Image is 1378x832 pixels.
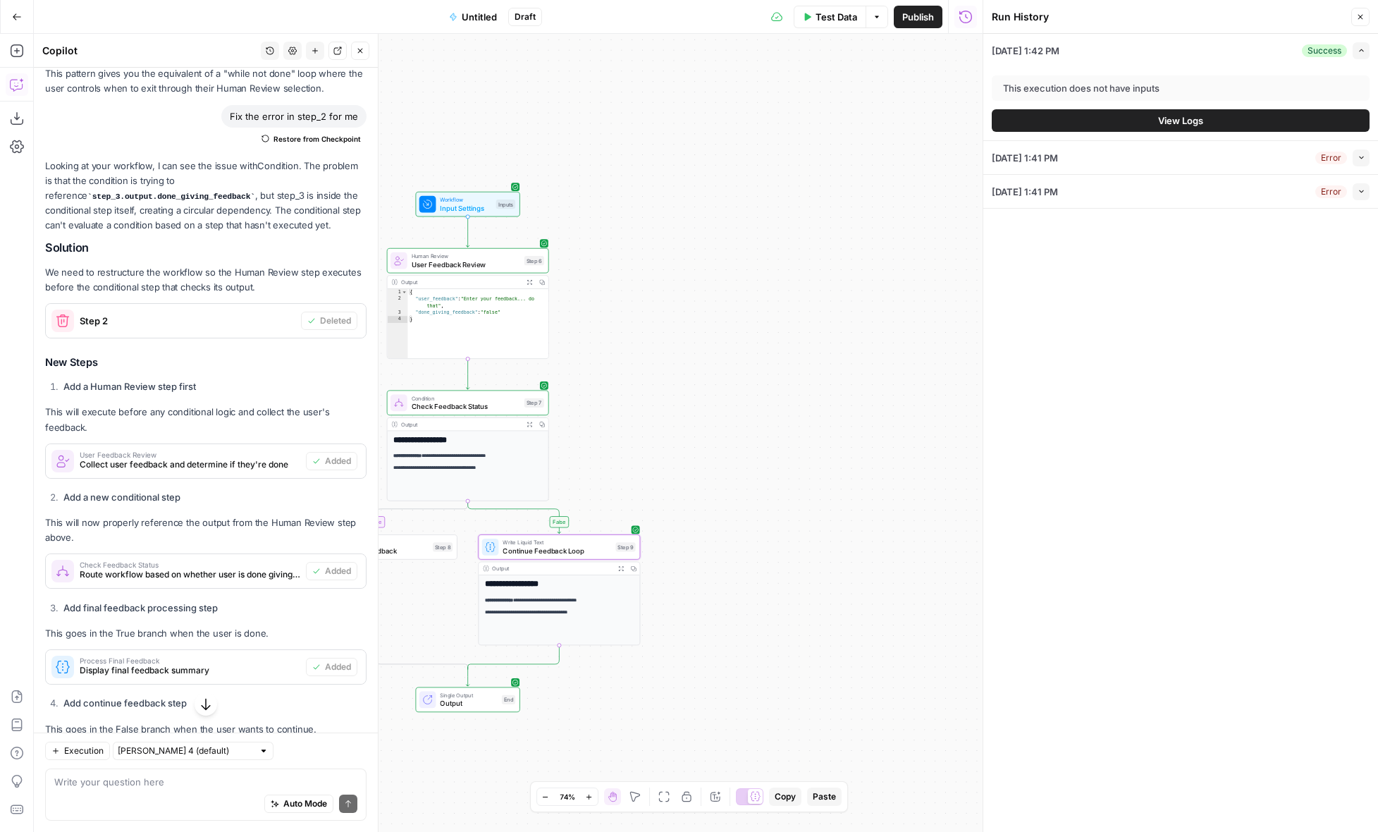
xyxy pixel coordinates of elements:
[45,159,367,233] p: Looking at your workflow, I can see the issue with . The problem is that the condition is trying ...
[992,151,1058,165] span: [DATE] 1:41 PM
[45,515,367,545] p: This will now properly reference the output from the Human Review step above.
[807,788,842,806] button: Paste
[221,105,367,128] div: Fix the error in step_2 for me
[387,289,407,296] div: 1
[503,538,611,546] span: Write Liquid Text
[560,791,575,802] span: 74%
[468,645,560,669] g: Edge from step_9 to step_7-conditional-end
[306,452,357,470] button: Added
[45,241,367,255] h2: Solution
[813,790,836,803] span: Paste
[524,398,544,408] div: Step 7
[376,560,468,670] g: Edge from step_8 to step_7-conditional-end
[515,11,536,23] span: Draft
[401,420,520,429] div: Output
[816,10,857,24] span: Test Data
[440,698,498,709] span: Output
[412,394,520,403] span: Condition
[387,310,407,317] div: 3
[87,192,255,201] code: step_3.output.done_giving_feedback
[992,109,1370,132] button: View Logs
[256,130,367,147] button: Restore from Checkpoint
[80,458,300,471] span: Collect user feedback and determine if they're done
[118,744,253,758] input: Claude Sonnet 4 (default)
[325,565,351,577] span: Added
[462,10,497,24] span: Untitled
[775,790,796,803] span: Copy
[503,546,611,556] span: Continue Feedback Loop
[283,797,327,810] span: Auto Mode
[45,742,110,760] button: Execution
[45,405,367,434] p: This will execute before any conditional logic and collect the user's feedback.
[257,160,298,171] span: Condition
[80,664,300,677] span: Display final feedback summary
[63,697,187,709] strong: Add continue feedback step
[1315,152,1347,164] div: Error
[1003,81,1259,95] div: This execution does not have inputs
[1302,44,1347,57] div: Success
[80,314,295,328] span: Step 2
[1315,185,1347,198] div: Error
[80,451,300,458] span: User Feedback Review
[902,10,934,24] span: Publish
[992,44,1059,58] span: [DATE] 1:42 PM
[466,359,469,389] g: Edge from step_6 to step_7
[412,252,520,260] span: Human Review
[320,546,429,556] span: Process Final Feedback
[502,695,515,704] div: End
[63,602,218,613] strong: Add final feedback processing step
[306,658,357,676] button: Added
[387,248,549,359] div: Human ReviewUser Feedback ReviewStep 6Output{ "user_feedback":"Enter your feedback... do that", "...
[496,200,515,209] div: Inputs
[387,192,549,217] div: WorkflowInput SettingsInputs
[466,216,469,247] g: Edge from start to step_6
[64,745,104,757] span: Execution
[387,687,549,713] div: Single OutputOutputEnd
[80,561,300,568] span: Check Feedback Status
[273,133,361,145] span: Restore from Checkpoint
[42,44,257,58] div: Copilot
[45,722,367,737] p: This goes in the False branch when the user wants to continue.
[992,185,1058,199] span: [DATE] 1:41 PM
[63,491,180,503] strong: Add a new conditional step
[45,626,367,641] p: This goes in the True branch when the user is done.
[894,6,942,28] button: Publish
[306,562,357,580] button: Added
[80,657,300,664] span: Process Final Feedback
[440,691,498,699] span: Single Output
[412,259,520,269] span: User Feedback Review
[440,202,491,213] span: Input Settings
[1158,114,1203,128] span: View Logs
[325,661,351,673] span: Added
[320,314,351,327] span: Deleted
[325,455,351,467] span: Added
[615,542,635,551] div: Step 9
[466,667,469,686] g: Edge from step_7-conditional-end to end
[387,316,407,323] div: 4
[295,534,457,560] div: Write Liquid TextProcess Final FeedbackStep 8
[401,278,520,286] div: Output
[45,265,367,295] p: We need to restructure the workflow so the Human Review step executes before the conditional step...
[441,6,505,28] button: Untitled
[468,501,561,534] g: Edge from step_7 to step_9
[433,542,453,551] div: Step 8
[402,289,407,296] span: Toggle code folding, rows 1 through 4
[63,381,196,392] strong: Add a Human Review step first
[45,354,367,372] h3: New Steps
[769,788,801,806] button: Copy
[320,538,429,546] span: Write Liquid Text
[264,795,333,813] button: Auto Mode
[45,66,367,96] p: This pattern gives you the equivalent of a "while not done" loop where the user controls when to ...
[387,295,407,309] div: 2
[80,568,300,581] span: Route workflow based on whether user is done giving feedback
[301,312,357,330] button: Deleted
[524,256,544,265] div: Step 6
[412,401,520,412] span: Check Feedback Status
[794,6,866,28] button: Test Data
[492,564,611,573] div: Output
[440,195,491,204] span: Workflow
